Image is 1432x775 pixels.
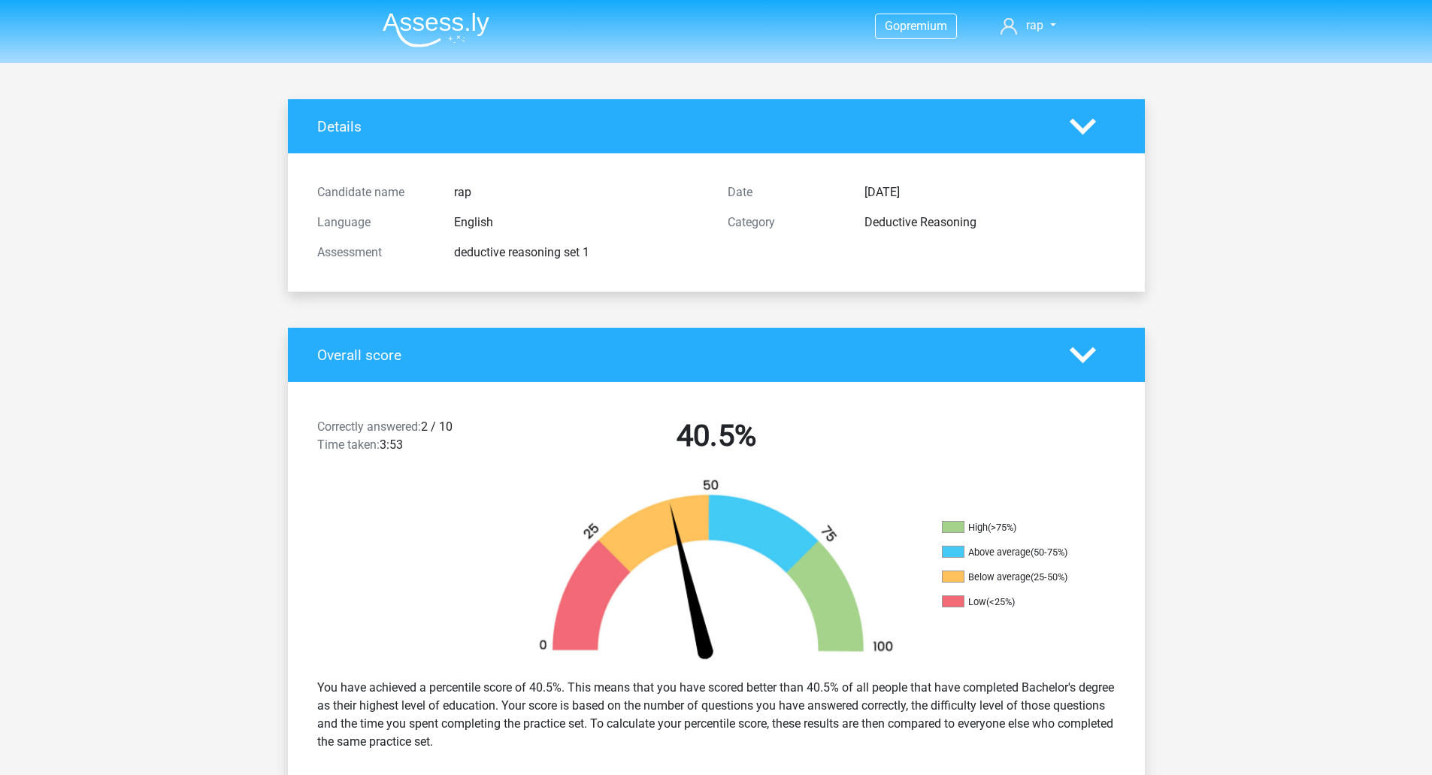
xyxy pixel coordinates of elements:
div: 2 / 10 3:53 [306,418,511,460]
div: You have achieved a percentile score of 40.5%. This means that you have scored better than 40.5% ... [306,673,1127,757]
li: Low [942,595,1092,609]
div: (25-50%) [1031,571,1067,583]
span: rap [1026,18,1043,32]
div: English [443,213,716,232]
h4: Overall score [317,347,1047,364]
li: Above average [942,546,1092,559]
span: Time taken: [317,437,380,452]
a: rap [995,17,1061,35]
h2: 40.5% [522,418,910,454]
img: 41.db5e36a3aba0.png [513,478,919,667]
img: Assessly [383,12,489,47]
div: Category [716,213,853,232]
li: High [942,521,1092,534]
div: Language [306,213,443,232]
div: [DATE] [853,183,1127,201]
div: (>75%) [988,522,1016,533]
div: Candidate name [306,183,443,201]
div: Deductive Reasoning [853,213,1127,232]
h4: Details [317,118,1047,135]
span: premium [900,19,947,33]
div: (50-75%) [1031,546,1067,558]
a: Gopremium [876,16,956,36]
div: Assessment [306,244,443,262]
div: (<25%) [986,596,1015,607]
span: Go [885,19,900,33]
div: deductive reasoning set 1 [443,244,716,262]
li: Below average [942,571,1092,584]
div: Date [716,183,853,201]
div: rap [443,183,716,201]
span: Correctly answered: [317,419,421,434]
